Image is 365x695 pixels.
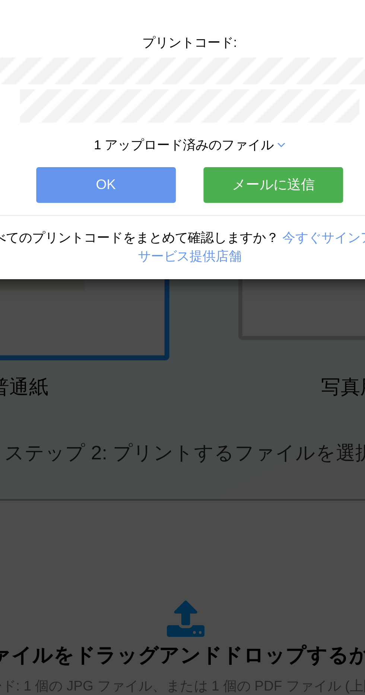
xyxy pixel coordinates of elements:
[189,130,253,147] button: メールに送信
[159,168,206,174] a: サービス提供店舗
[86,159,223,166] span: すべてのプリントコードをまとめて確認しますか？
[112,130,176,147] button: OK
[161,70,204,76] span: プリントコード:
[225,159,279,166] a: 今すぐサインアップ
[139,117,221,123] span: 1 アップロード済みのファイル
